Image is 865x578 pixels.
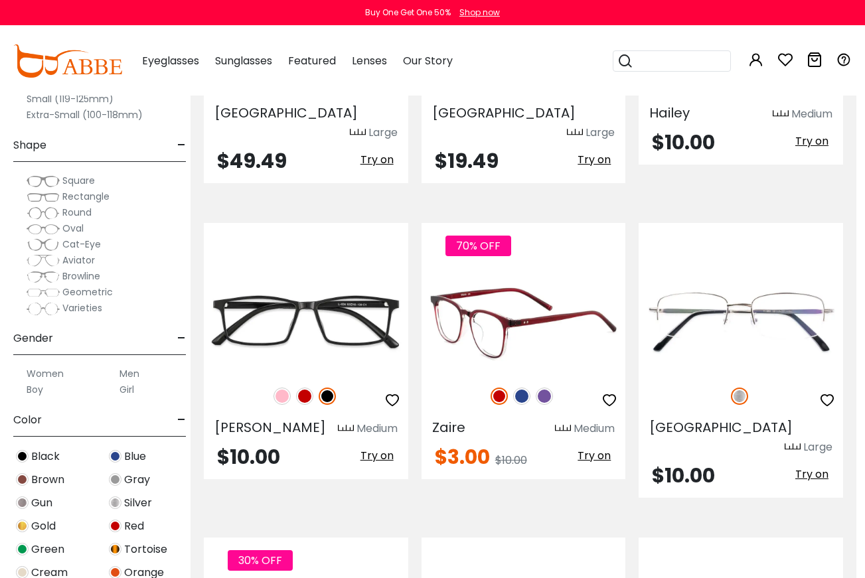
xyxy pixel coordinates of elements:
[31,472,64,488] span: Brown
[27,270,60,283] img: Browline.png
[27,254,60,267] img: Aviator.png
[217,443,280,471] span: $10.00
[435,443,490,471] span: $3.00
[62,206,92,219] span: Round
[445,236,511,256] span: 70% OFF
[795,467,828,482] span: Try on
[62,238,101,251] span: Cat-Eye
[124,518,144,534] span: Red
[27,366,64,382] label: Women
[574,151,615,169] button: Try on
[432,418,465,437] span: Zaire
[27,222,60,236] img: Oval.png
[109,450,121,463] img: Blue
[62,222,84,235] span: Oval
[319,388,336,405] img: Black
[215,53,272,68] span: Sunglasses
[13,323,53,354] span: Gender
[435,147,499,175] span: $19.49
[795,133,828,149] span: Try on
[177,404,186,436] span: -
[652,461,715,490] span: $10.00
[119,382,134,397] label: Girl
[109,496,121,509] img: Silver
[555,424,571,434] img: size ruler
[177,129,186,161] span: -
[27,107,143,123] label: Extra-Small (100-118mm)
[356,447,398,465] button: Try on
[731,388,748,405] img: Silver
[109,543,121,555] img: Tortoise
[142,53,199,68] span: Eyeglasses
[639,271,843,373] img: Silver Gabon - Metal ,Adjust Nose Pads
[274,388,291,405] img: Pink
[124,542,167,557] span: Tortoise
[27,302,60,316] img: Varieties.png
[16,473,29,486] img: Brown
[586,125,615,141] div: Large
[785,443,801,453] img: size ruler
[432,104,576,122] span: [GEOGRAPHIC_DATA]
[62,174,95,187] span: Square
[16,543,29,555] img: Green
[177,323,186,354] span: -
[13,129,46,161] span: Shape
[403,53,453,68] span: Our Story
[31,495,52,511] span: Gun
[773,109,789,119] img: size ruler
[422,271,626,373] img: Purple Zaire - TR ,Universal Bridge Fit
[204,271,408,373] img: Black Eliana - TR ,Light Weight
[495,453,527,468] span: $10.00
[31,449,60,465] span: Black
[31,542,64,557] span: Green
[536,388,553,405] img: Purple
[567,128,583,138] img: size ruler
[360,152,394,167] span: Try on
[491,388,508,405] img: Red
[513,388,530,405] img: Blue
[16,450,29,463] img: Black
[578,152,611,167] span: Try on
[13,44,122,78] img: abbeglasses.com
[16,520,29,532] img: Gold
[124,495,152,511] span: Silver
[574,447,615,465] button: Try on
[109,520,121,532] img: Red
[27,286,60,299] img: Geometric.png
[649,418,793,437] span: [GEOGRAPHIC_DATA]
[459,7,500,19] div: Shop now
[791,133,832,150] button: Try on
[350,128,366,138] img: size ruler
[27,190,60,204] img: Rectangle.png
[352,53,387,68] span: Lenses
[62,269,100,283] span: Browline
[27,206,60,220] img: Round.png
[31,518,56,534] span: Gold
[214,418,326,437] span: [PERSON_NAME]
[13,404,42,436] span: Color
[365,7,451,19] div: Buy One Get One 50%
[652,128,715,157] span: $10.00
[791,106,832,122] div: Medium
[356,421,398,437] div: Medium
[649,104,690,122] span: Hailey
[27,175,60,188] img: Square.png
[119,366,139,382] label: Men
[288,53,336,68] span: Featured
[296,388,313,405] img: Red
[217,147,287,175] span: $49.49
[803,439,832,455] div: Large
[27,238,60,252] img: Cat-Eye.png
[574,421,615,437] div: Medium
[578,448,611,463] span: Try on
[338,424,354,434] img: size ruler
[124,472,150,488] span: Gray
[16,496,29,509] img: Gun
[356,151,398,169] button: Try on
[368,125,398,141] div: Large
[27,91,114,107] label: Small (119-125mm)
[791,466,832,483] button: Try on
